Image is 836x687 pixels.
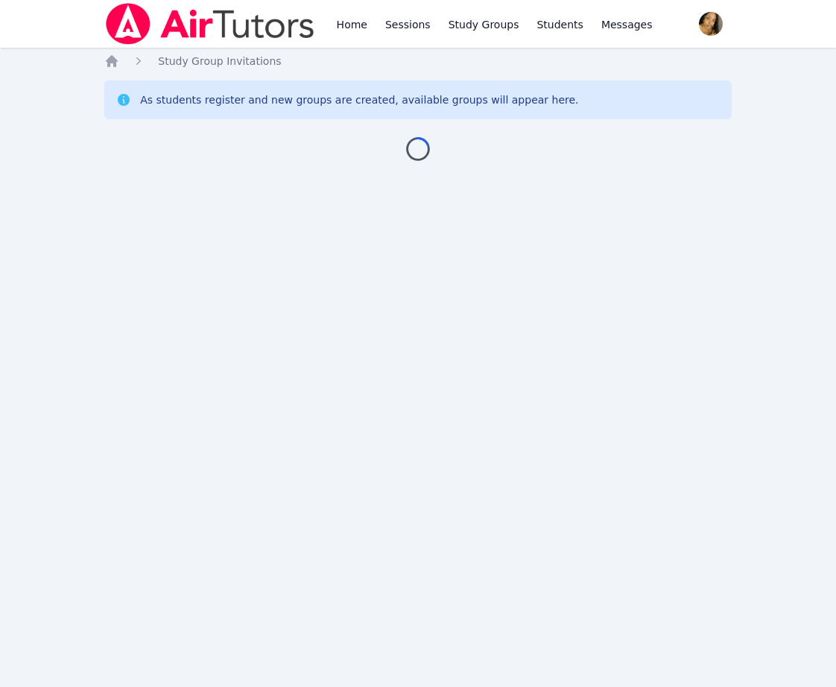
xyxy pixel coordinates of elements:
span: Study Group Invitations [158,55,281,67]
img: Air Tutors [104,3,315,45]
div: As students register and new groups are created, available groups will appear here. [140,92,578,107]
nav: Breadcrumb [104,54,732,69]
span: Messages [601,17,653,32]
a: Study Group Invitations [158,54,281,69]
